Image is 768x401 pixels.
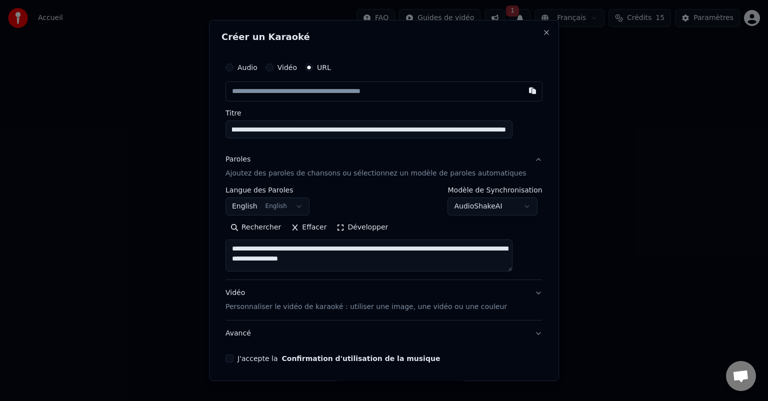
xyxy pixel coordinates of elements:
button: J'accepte la [282,355,440,362]
label: Titre [225,109,542,116]
label: Audio [237,64,257,71]
button: Effacer [286,219,331,235]
div: ParolesAjoutez des paroles de chansons ou sélectionnez un modèle de paroles automatiques [225,186,542,279]
h2: Créer un Karaoké [221,32,546,41]
button: VidéoPersonnaliser le vidéo de karaoké : utiliser une image, une vidéo ou une couleur [225,280,542,320]
p: Ajoutez des paroles de chansons ou sélectionnez un modèle de paroles automatiques [225,168,526,178]
label: Vidéo [277,64,297,71]
button: Développer [332,219,393,235]
label: Modèle de Synchronisation [448,186,542,193]
label: J'accepte la [237,355,440,362]
button: Rechercher [225,219,286,235]
label: URL [317,64,331,71]
label: Langue des Paroles [225,186,309,193]
div: Vidéo [225,288,507,312]
p: Personnaliser le vidéo de karaoké : utiliser une image, une vidéo ou une couleur [225,302,507,312]
button: Avancé [225,320,542,346]
div: Paroles [225,154,250,164]
button: ParolesAjoutez des paroles de chansons ou sélectionnez un modèle de paroles automatiques [225,146,542,186]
